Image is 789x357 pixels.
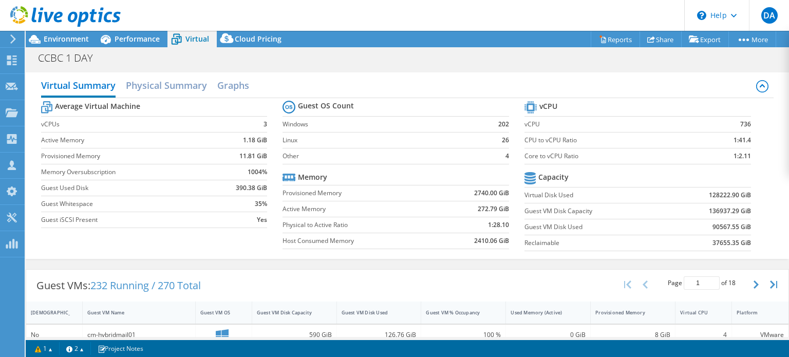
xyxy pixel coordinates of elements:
label: Guest Used Disk [41,183,213,193]
svg: \n [697,11,706,20]
b: 128222.90 GiB [709,190,751,200]
div: Provisioned Memory [595,309,658,316]
a: Export [681,31,729,47]
span: DA [761,7,778,24]
a: 2 [59,342,91,355]
h2: Physical Summary [126,75,207,96]
b: 2740.00 GiB [474,188,509,198]
label: vCPU [524,119,699,129]
h1: CCBC 1 DAY [33,52,109,64]
div: Guest VMs: [26,270,211,302]
b: Memory [298,172,327,182]
b: 736 [740,119,751,129]
b: 35% [255,199,267,209]
label: Guest Whitespace [41,199,213,209]
div: 100 % [426,329,501,341]
b: 136937.29 GiB [709,206,751,216]
span: 18 [728,278,736,287]
label: Windows [283,119,479,129]
label: Reclaimable [524,238,668,248]
label: Other [283,151,479,161]
label: Active Memory [41,135,213,145]
h2: Virtual Summary [41,75,116,98]
label: Host Consumed Memory [283,236,438,246]
b: 1:2.11 [734,151,751,161]
div: Guest VM Disk Used [342,309,404,316]
label: Provisioned Memory [41,151,213,161]
b: Guest OS Count [298,101,354,111]
span: Cloud Pricing [235,34,281,44]
label: Provisioned Memory [283,188,438,198]
div: Used Memory (Active) [511,309,573,316]
div: No [31,329,78,341]
div: 0 GiB [511,329,586,341]
b: Yes [257,215,267,225]
div: 590 GiB [257,329,332,341]
b: 202 [498,119,509,129]
div: Guest VM OS [200,309,235,316]
div: [DEMOGRAPHIC_DATA] [31,309,65,316]
div: Virtual CPU [680,309,715,316]
b: 272.79 GiB [478,204,509,214]
label: Memory Oversubscription [41,167,213,177]
div: Guest VM Disk Capacity [257,309,320,316]
div: Guest VM Name [87,309,178,316]
label: Linux [283,135,479,145]
a: More [728,31,776,47]
b: Average Virtual Machine [55,101,140,111]
h2: Graphs [217,75,249,96]
label: Physical to Active Ratio [283,220,438,230]
label: Guest VM Disk Used [524,222,668,232]
b: 90567.55 GiB [712,222,751,232]
span: Performance [115,34,160,44]
label: Guest iSCSI Present [41,215,213,225]
input: jump to page [684,276,720,290]
div: VMware [737,329,784,341]
a: Project Notes [90,342,151,355]
b: 2410.06 GiB [474,236,509,246]
b: vCPU [539,101,557,111]
b: 26 [502,135,509,145]
a: Reports [591,31,640,47]
a: 1 [28,342,60,355]
span: Page of [668,276,736,290]
b: 11.81 GiB [239,151,267,161]
label: CPU to vCPU Ratio [524,135,699,145]
div: Guest VM % Occupancy [426,309,489,316]
label: vCPUs [41,119,213,129]
b: 1:41.4 [734,135,751,145]
span: Virtual [185,34,209,44]
label: Virtual Disk Used [524,190,668,200]
label: Core to vCPU Ratio [524,151,699,161]
div: cm-hybridmail01 [87,329,191,341]
b: 1:28.10 [488,220,509,230]
b: 4 [505,151,509,161]
span: Environment [44,34,89,44]
a: Share [640,31,682,47]
span: 232 Running / 270 Total [90,278,201,292]
b: 1004% [248,167,267,177]
label: Guest VM Disk Capacity [524,206,668,216]
div: 126.76 GiB [342,329,417,341]
div: Platform [737,309,772,316]
b: 37655.35 GiB [712,238,751,248]
b: 3 [264,119,267,129]
b: 1.18 GiB [243,135,267,145]
b: 390.38 GiB [236,183,267,193]
b: Capacity [538,172,569,182]
div: 8 GiB [595,329,670,341]
label: Active Memory [283,204,438,214]
div: 4 [680,329,727,341]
